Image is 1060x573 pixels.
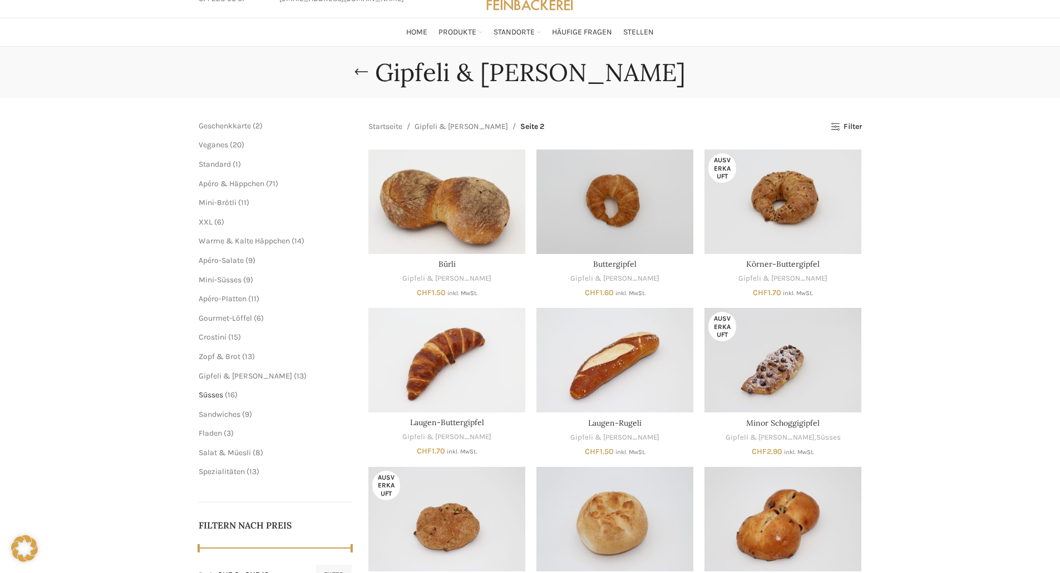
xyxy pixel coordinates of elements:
a: Laugen-Buttergipfel [368,308,525,412]
a: Gipfeli & [PERSON_NAME] [415,121,508,133]
span: 2 [255,121,260,131]
a: Gipfeli & [PERSON_NAME] [402,432,491,442]
span: Ausverkauft [708,153,736,183]
a: Buttergipfel [593,259,637,269]
span: Seite 2 [520,121,544,133]
a: Mini-Brötli [199,198,236,207]
span: 6 [257,313,261,323]
a: Standard [199,160,231,169]
span: Ausverkauft [372,471,400,500]
bdi: 2.90 [752,447,782,456]
a: Bürli [438,259,456,269]
a: Pausenbrötli [368,467,525,571]
a: Standorte [494,21,541,43]
a: Süsses [816,432,841,443]
div: Main navigation [193,21,867,43]
a: Häufige Fragen [552,21,612,43]
a: Gourmet-Löffel [199,313,252,323]
span: 15 [231,332,238,342]
a: Minor Schoggigipfel [746,418,820,428]
span: Süsses [199,390,223,400]
span: CHF [585,288,600,297]
span: 9 [246,275,250,285]
a: Startseite [368,121,402,133]
small: inkl. MwSt. [615,449,645,456]
a: Sandwiches [199,410,240,419]
bdi: 1.60 [585,288,614,297]
span: CHF [417,288,432,297]
a: Minor Schoggigipfel [704,308,861,412]
span: 1 [235,160,238,169]
span: CHF [417,446,432,456]
span: Stellen [623,27,654,38]
a: Mini-Süsses [199,275,241,285]
a: Go back [347,61,375,83]
span: CHF [752,447,767,456]
span: Häufige Fragen [552,27,612,38]
a: Spezialitäten [199,467,245,476]
span: Apéro-Salate [199,256,244,265]
a: Gipfeli & [PERSON_NAME] [738,273,827,284]
a: Laugen-Buttergipfel [410,417,484,427]
small: inkl. MwSt. [784,449,814,456]
a: Laugen-Rugeli [588,418,642,428]
span: 71 [269,179,275,188]
small: inkl. MwSt. [447,448,477,455]
span: 13 [245,352,252,361]
span: 13 [297,371,304,381]
bdi: 1.70 [753,288,781,297]
a: Zopf & Brot [199,352,240,361]
a: XXL [199,217,213,227]
a: Schlumberger hell [536,467,693,571]
a: Buttergipfel [536,150,693,254]
a: Körner-Buttergipfel [746,259,820,269]
a: Stellen [623,21,654,43]
a: Warme & Kalte Häppchen [199,236,290,246]
a: Geschenkkarte [199,121,251,131]
a: Apéro & Häppchen [199,179,264,188]
h5: Filtern nach Preis [199,519,352,531]
span: Fladen [199,428,222,438]
a: Gipfeli & [PERSON_NAME] [199,371,292,381]
span: CHF [585,447,600,456]
span: Standorte [494,27,535,38]
span: 11 [241,198,246,207]
a: Crostini [199,332,226,342]
span: Produkte [438,27,476,38]
div: , [704,432,861,443]
span: 11 [251,294,257,303]
a: Veganes [199,140,228,150]
h1: Gipfeli & [PERSON_NAME] [375,58,686,87]
span: CHF [753,288,768,297]
span: 16 [228,390,235,400]
a: Bürli [368,150,525,254]
span: 6 [217,217,221,227]
span: 9 [245,410,249,419]
span: Ausverkauft [708,312,736,341]
a: Apéro-Platten [199,294,246,303]
span: 13 [249,467,257,476]
bdi: 1.50 [585,447,614,456]
a: Laugen-Rugeli [536,308,693,412]
a: Salat & Müesli [199,448,251,457]
small: inkl. MwSt. [783,290,813,297]
bdi: 1.70 [417,446,445,456]
a: Gipfeli & [PERSON_NAME] [570,273,659,284]
span: 9 [248,256,253,265]
span: 3 [226,428,231,438]
span: 8 [255,448,260,457]
small: inkl. MwSt. [447,290,477,297]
